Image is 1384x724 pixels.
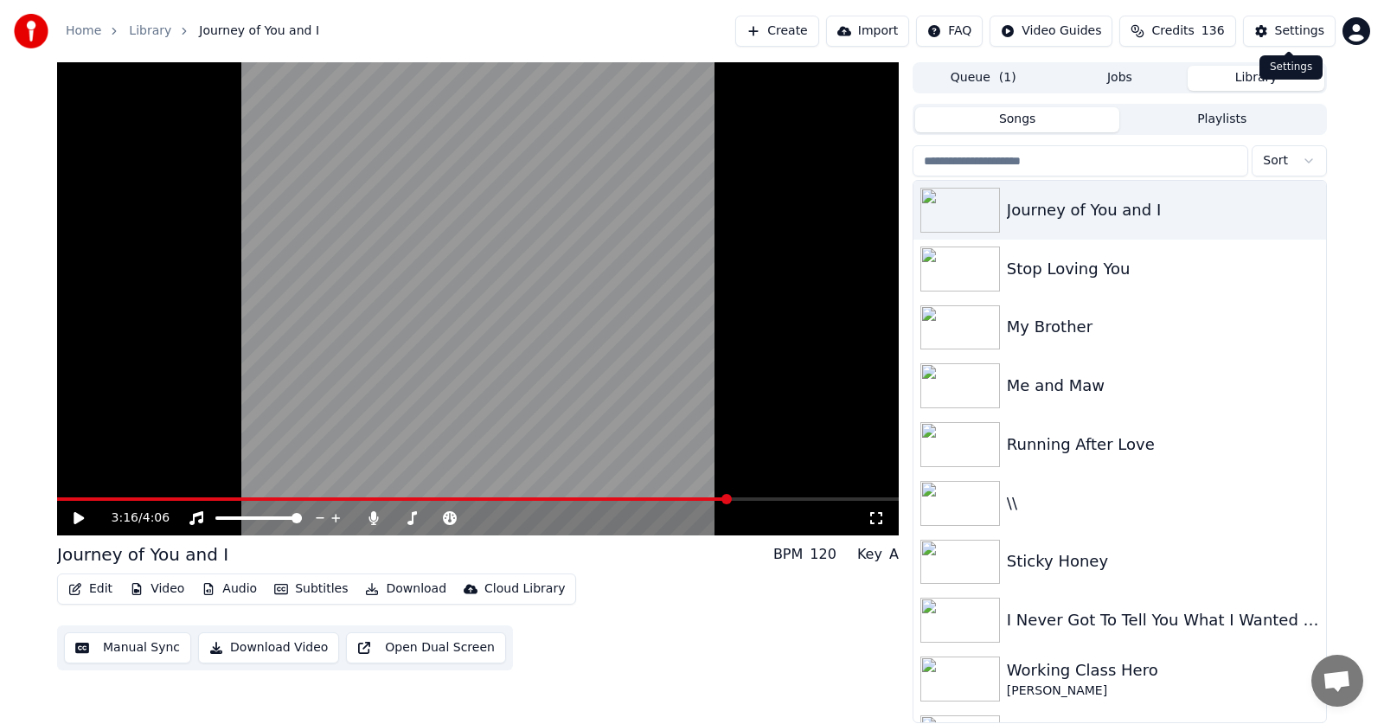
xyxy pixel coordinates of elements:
[1007,682,1319,700] div: [PERSON_NAME]
[826,16,909,47] button: Import
[857,544,882,565] div: Key
[346,632,506,663] button: Open Dual Screen
[1007,549,1319,573] div: Sticky Honey
[1119,16,1235,47] button: Credits136
[735,16,819,47] button: Create
[999,69,1016,86] span: ( 1 )
[1151,22,1194,40] span: Credits
[1188,66,1324,91] button: Library
[112,509,138,527] span: 3:16
[199,22,319,40] span: Journey of You and I
[1263,152,1288,170] span: Sort
[1007,315,1319,339] div: My Brother
[14,14,48,48] img: youka
[1243,16,1336,47] button: Settings
[915,66,1052,91] button: Queue
[66,22,319,40] nav: breadcrumb
[915,107,1120,132] button: Songs
[61,577,119,601] button: Edit
[1007,432,1319,457] div: Running After Love
[810,544,836,565] div: 120
[1007,198,1319,222] div: Journey of You and I
[990,16,1112,47] button: Video Guides
[123,577,191,601] button: Video
[64,632,191,663] button: Manual Sync
[267,577,355,601] button: Subtitles
[889,544,899,565] div: A
[129,22,171,40] a: Library
[112,509,153,527] div: /
[773,544,803,565] div: BPM
[1007,491,1319,516] div: \\
[1119,107,1324,132] button: Playlists
[1201,22,1225,40] span: 136
[1259,55,1323,80] div: Settings
[66,22,101,40] a: Home
[484,580,565,598] div: Cloud Library
[1007,608,1319,632] div: I Never Got To Tell You What I Wanted To
[195,577,264,601] button: Audio
[358,577,453,601] button: Download
[143,509,170,527] span: 4:06
[57,542,228,567] div: Journey of You and I
[198,632,339,663] button: Download Video
[1275,22,1324,40] div: Settings
[916,16,983,47] button: FAQ
[1007,658,1319,682] div: Working Class Hero
[1052,66,1189,91] button: Jobs
[1311,655,1363,707] div: Open chat
[1007,257,1319,281] div: Stop Loving You
[1007,374,1319,398] div: Me and Maw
